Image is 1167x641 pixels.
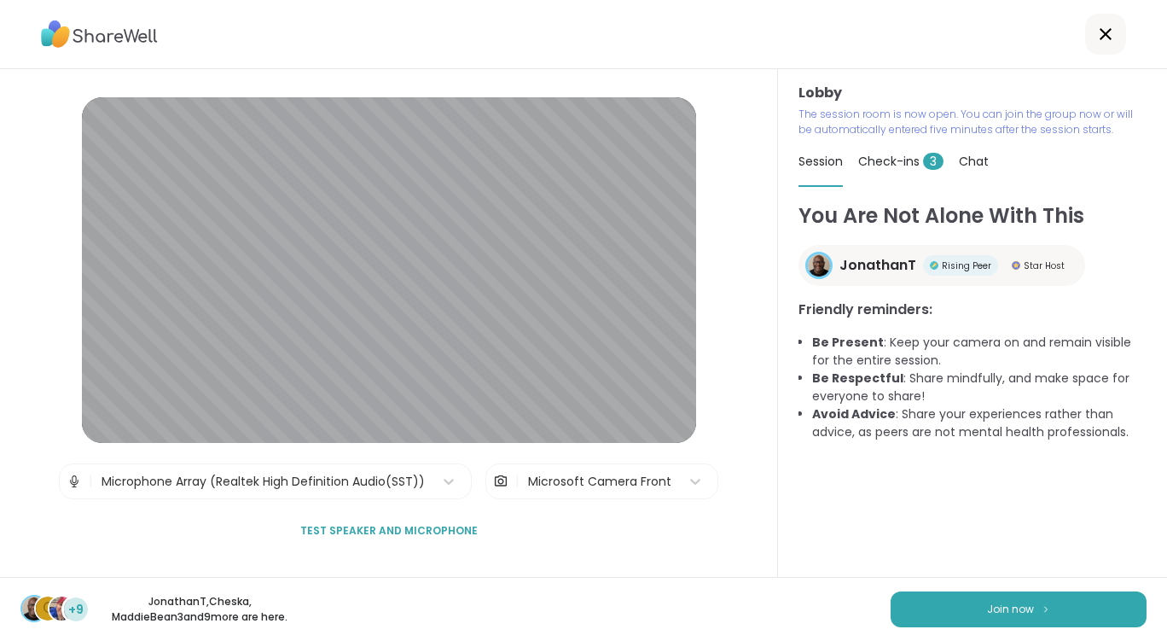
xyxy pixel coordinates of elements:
img: Rising Peer [930,261,938,270]
span: | [89,464,93,498]
span: Session [798,153,843,170]
li: : Share your experiences rather than advice, as peers are not mental health professionals. [812,405,1147,441]
img: ShareWell Logomark [1041,604,1051,614]
li: : Share mindfully, and make space for everyone to share! [812,370,1147,405]
img: Camera [493,464,508,498]
span: Join now [987,602,1034,617]
img: MaddieBean3 [49,597,73,621]
span: Check-ins [858,153,943,170]
span: Test speaker and microphone [300,523,478,539]
a: JonathanTJonathanTRising PeerRising PeerStar HostStar Host [798,245,1085,286]
img: Microphone [67,464,82,498]
span: Star Host [1024,259,1065,272]
img: JonathanT [22,597,46,621]
b: Be Respectful [812,370,903,387]
button: Test speaker and microphone [293,513,485,549]
span: | [515,464,520,498]
li: : Keep your camera on and remain visible for the entire session. [812,334,1147,370]
span: JonathanT [839,255,916,276]
h3: Lobby [798,83,1147,103]
h1: You Are Not Alone With This [798,201,1147,231]
b: Avoid Advice [812,405,896,422]
span: 3 [923,153,943,170]
span: C [43,597,54,620]
h3: Friendly reminders: [798,300,1147,320]
button: Join now [891,591,1147,627]
span: Chat [959,153,989,170]
div: Microphone Array (Realtek High Definition Audio(SST)) [102,473,425,491]
div: Microsoft Camera Front [528,473,671,491]
span: Rising Peer [942,259,991,272]
span: +9 [68,601,84,619]
img: JonathanT [808,254,830,277]
p: The session room is now open. You can join the group now or will be automatically entered five mi... [798,107,1147,137]
p: JonathanT , Cheska , MaddieBean3 and 9 more are here. [104,594,295,625]
b: Be Present [812,334,884,351]
img: Star Host [1012,261,1020,270]
img: ShareWell Logo [41,15,158,54]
